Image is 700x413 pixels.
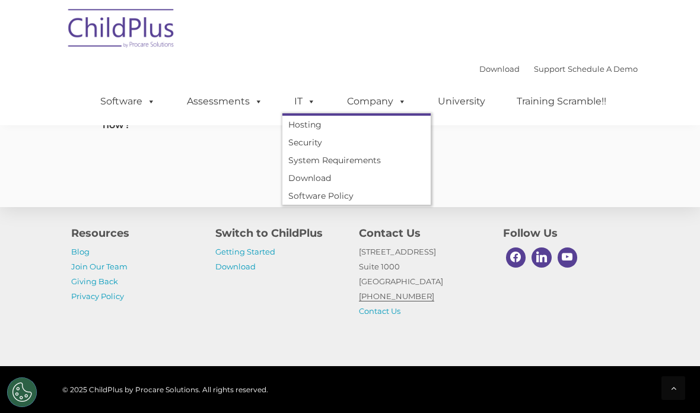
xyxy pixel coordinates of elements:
a: Getting Started [215,247,275,256]
span: © 2025 ChildPlus by Procare Solutions. All rights reserved. [62,385,268,394]
a: Software Policy [282,187,431,205]
h4: Resources [71,225,198,242]
h4: Switch to ChildPlus [215,225,342,242]
h4: Contact Us [359,225,485,242]
a: Privacy Policy [71,291,124,301]
a: Contact Us [359,306,400,316]
a: Hosting [282,116,431,134]
a: Support [534,64,565,74]
a: Giving Back [71,277,118,286]
a: IT [282,90,327,113]
a: Company [335,90,418,113]
a: System Requirements [282,151,431,169]
a: Linkedin [529,244,555,271]
a: Download [282,169,431,187]
button: Cookies Settings [7,377,37,407]
a: Schedule A Demo [568,64,638,74]
a: Download [479,64,520,74]
a: Software [88,90,167,113]
a: Download [215,262,256,271]
a: Blog [71,247,90,256]
a: University [426,90,497,113]
a: Youtube [555,244,581,271]
font: | [479,64,638,74]
a: Join Our Team [71,262,128,271]
a: Security [282,134,431,151]
img: ChildPlus by Procare Solutions [62,1,181,60]
a: Training Scramble!! [505,90,618,113]
h4: Follow Us [503,225,629,242]
a: Assessments [175,90,275,113]
a: Facebook [503,244,529,271]
p: [STREET_ADDRESS] Suite 1000 [GEOGRAPHIC_DATA] [359,244,485,319]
